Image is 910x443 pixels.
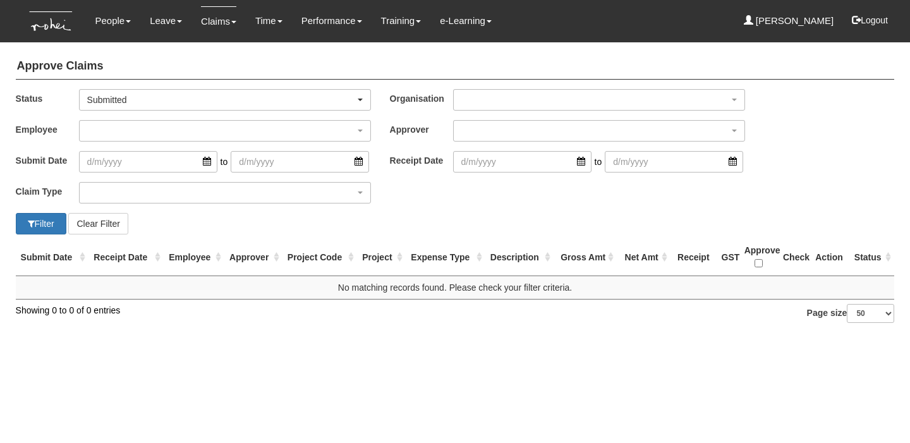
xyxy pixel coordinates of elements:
label: Submit Date [16,151,79,169]
a: [PERSON_NAME] [744,6,834,35]
th: GST [717,239,739,276]
input: d/m/yyyy [453,151,591,173]
th: Receipt [670,239,716,276]
label: Approver [390,120,453,138]
th: Action [809,239,849,276]
div: Submitted [87,94,355,106]
select: Page size [847,304,894,323]
th: Approver : activate to sort column ascending [224,239,282,276]
th: Gross Amt : activate to sort column ascending [554,239,617,276]
a: Time [255,6,282,35]
th: Status : activate to sort column ascending [849,239,895,276]
th: Project Code : activate to sort column ascending [282,239,357,276]
th: Expense Type : activate to sort column ascending [406,239,485,276]
th: Description : activate to sort column ascending [485,239,554,276]
th: Project : activate to sort column ascending [357,239,406,276]
label: Claim Type [16,182,79,200]
th: Net Amt : activate to sort column ascending [617,239,670,276]
label: Receipt Date [390,151,453,169]
label: Employee [16,120,79,138]
input: d/m/yyyy [231,151,369,173]
a: e-Learning [440,6,492,35]
button: Clear Filter [68,213,128,234]
th: Submit Date : activate to sort column ascending [16,239,89,276]
label: Organisation [390,89,453,107]
a: Performance [301,6,362,35]
label: Page size [807,304,895,323]
input: d/m/yyyy [605,151,743,173]
button: Filter [16,213,66,234]
span: to [217,151,231,173]
label: Status [16,89,79,107]
th: Check [778,239,809,276]
button: Logout [843,5,897,35]
th: Approve [739,239,778,276]
td: No matching records found. Please check your filter criteria. [16,276,895,299]
h4: Approve Claims [16,54,895,80]
span: to [591,151,605,173]
input: d/m/yyyy [79,151,217,173]
a: People [95,6,131,35]
button: Submitted [79,89,371,111]
a: Leave [150,6,182,35]
a: Training [381,6,422,35]
th: Receipt Date : activate to sort column ascending [88,239,164,276]
a: Claims [201,6,236,36]
th: Employee : activate to sort column ascending [164,239,224,276]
